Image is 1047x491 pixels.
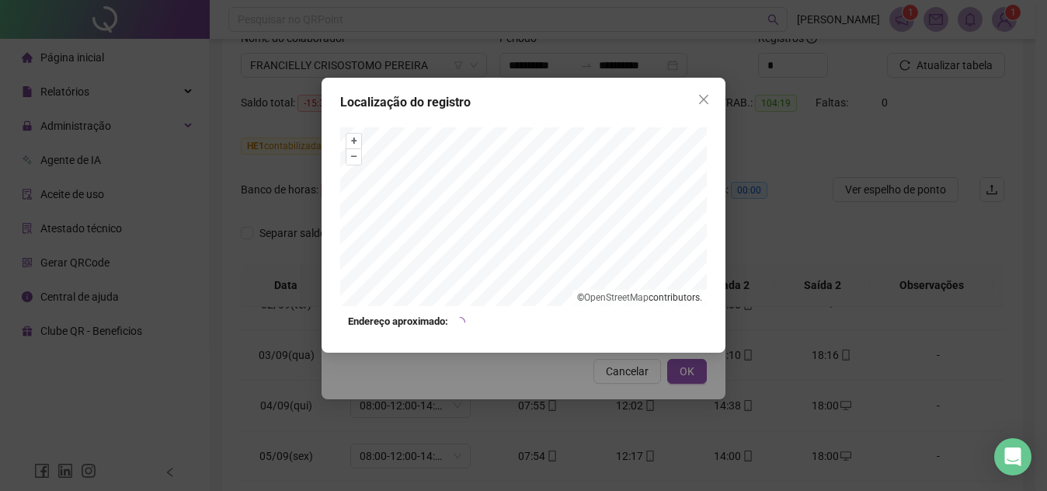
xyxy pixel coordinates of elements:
[346,149,361,164] button: –
[346,134,361,148] button: +
[584,292,649,303] a: OpenStreetMap
[452,315,468,330] span: loading
[340,93,707,112] div: Localização do registro
[994,438,1031,475] div: Open Intercom Messenger
[697,93,710,106] span: close
[348,314,448,329] strong: Endereço aproximado:
[577,292,702,303] li: © contributors.
[691,87,716,112] button: Close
